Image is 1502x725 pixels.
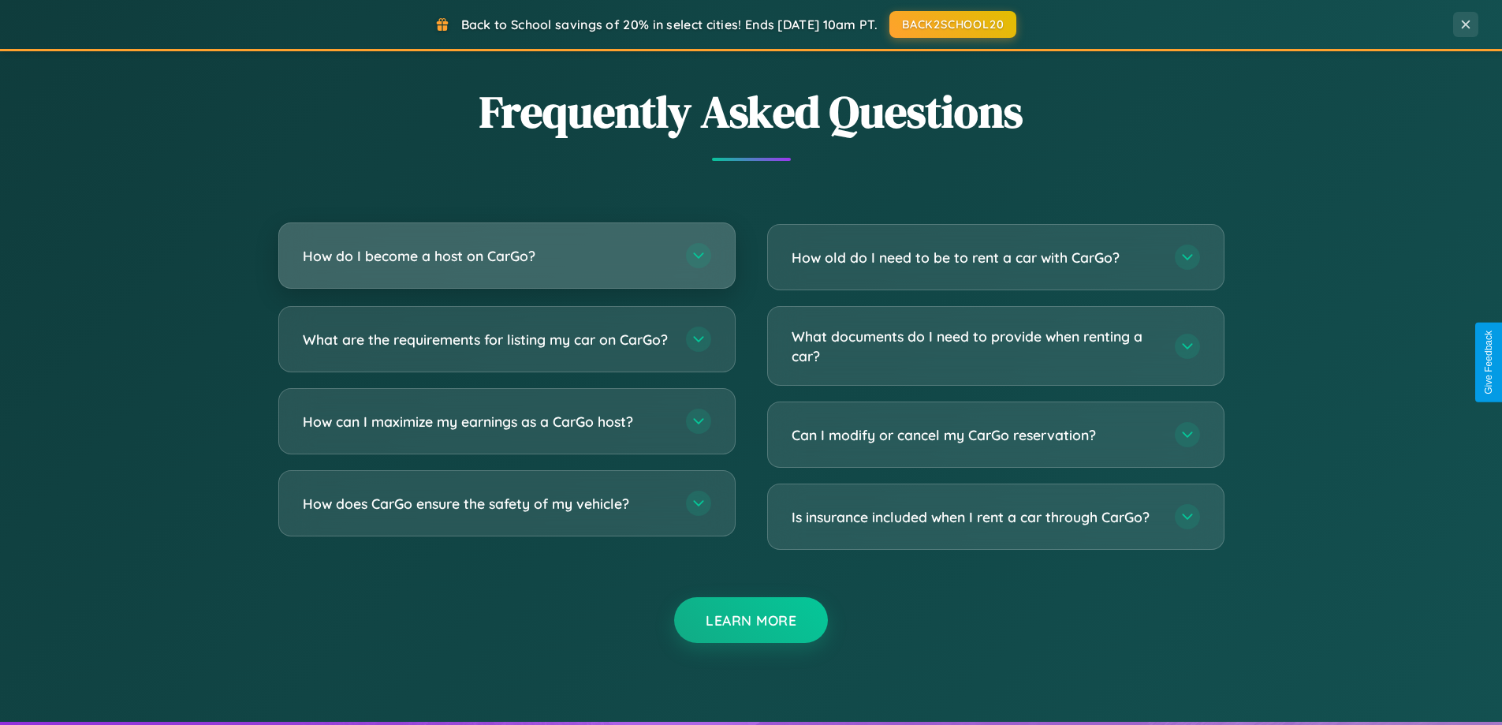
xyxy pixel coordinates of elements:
[792,507,1159,527] h3: Is insurance included when I rent a car through CarGo?
[303,494,670,514] h3: How does CarGo ensure the safety of my vehicle?
[889,11,1016,38] button: BACK2SCHOOL20
[674,597,828,643] button: Learn More
[792,425,1159,445] h3: Can I modify or cancel my CarGo reservation?
[1483,331,1494,394] div: Give Feedback
[792,248,1159,267] h3: How old do I need to be to rent a car with CarGo?
[461,17,878,32] span: Back to School savings of 20% in select cities! Ends [DATE] 10am PT.
[278,81,1224,142] h2: Frequently Asked Questions
[303,246,670,266] h3: How do I become a host on CarGo?
[303,330,670,349] h3: What are the requirements for listing my car on CarGo?
[303,412,670,432] h3: How can I maximize my earnings as a CarGo host?
[792,327,1159,365] h3: What documents do I need to provide when renting a car?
